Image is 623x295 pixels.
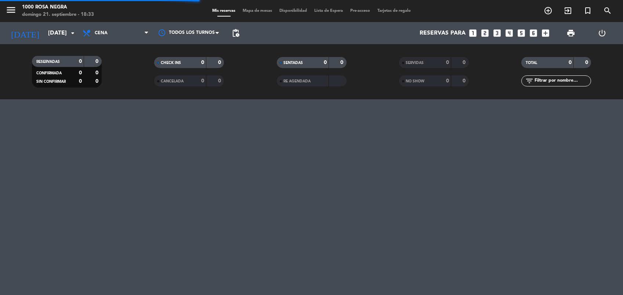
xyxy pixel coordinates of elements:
span: Reservas para [420,30,466,37]
span: RE AGENDADA [283,79,311,83]
span: Pre-acceso [347,9,374,13]
span: Lista de Espera [311,9,347,13]
i: power_settings_new [598,29,606,38]
span: CONFIRMADA [36,71,62,75]
i: arrow_drop_down [68,29,77,38]
span: Tarjetas de regalo [374,9,414,13]
strong: 0 [446,78,449,83]
span: Disponibilidad [276,9,311,13]
i: looks_4 [504,28,514,38]
strong: 0 [569,60,572,65]
strong: 0 [95,59,100,64]
input: Filtrar por nombre... [534,77,591,85]
div: domingo 21. septiembre - 18:33 [22,11,94,18]
span: Mis reservas [209,9,239,13]
span: RESERVADAS [36,60,60,64]
span: pending_actions [231,29,240,38]
span: NO SHOW [406,79,424,83]
strong: 0 [463,78,467,83]
i: looks_one [468,28,478,38]
span: CHECK INS [161,61,181,65]
strong: 0 [95,79,100,84]
span: TOTAL [526,61,537,65]
strong: 0 [79,70,82,75]
span: SERVIDAS [406,61,424,65]
i: turned_in_not [583,6,592,15]
strong: 0 [585,60,590,65]
i: menu [6,4,17,15]
button: menu [6,4,17,18]
span: SENTADAS [283,61,303,65]
strong: 0 [218,60,222,65]
i: [DATE] [6,25,44,41]
span: SIN CONFIRMAR [36,80,66,83]
i: looks_3 [492,28,502,38]
span: print [566,29,575,38]
strong: 0 [324,60,327,65]
strong: 0 [340,60,345,65]
i: looks_6 [529,28,538,38]
strong: 0 [95,70,100,75]
div: 1000 Rosa Negra [22,4,94,11]
strong: 0 [446,60,449,65]
i: search [603,6,612,15]
i: looks_two [480,28,490,38]
strong: 0 [201,60,204,65]
strong: 0 [201,78,204,83]
strong: 0 [79,59,82,64]
i: exit_to_app [564,6,572,15]
i: add_circle_outline [544,6,553,15]
i: filter_list [525,77,534,85]
i: add_box [541,28,550,38]
div: LOG OUT [587,22,617,44]
span: Cena [95,31,108,36]
strong: 0 [463,60,467,65]
span: CANCELADA [161,79,184,83]
i: looks_5 [517,28,526,38]
span: Mapa de mesas [239,9,276,13]
strong: 0 [79,79,82,84]
strong: 0 [218,78,222,83]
